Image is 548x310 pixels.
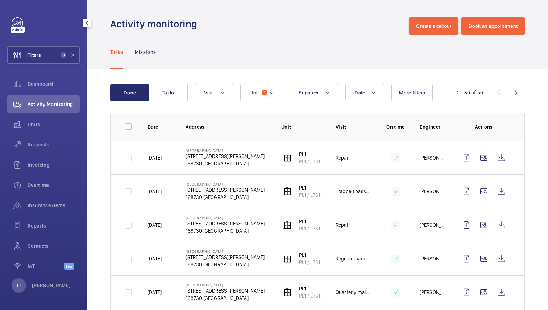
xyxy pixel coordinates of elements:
[283,288,292,297] img: elevator.svg
[461,17,525,35] button: Book an appointment
[28,263,64,270] span: IoT
[299,292,324,300] p: PL1 / L73150
[186,294,265,302] p: 168730 [GEOGRAPHIC_DATA]
[420,289,446,296] p: [PERSON_NAME]
[64,263,74,270] span: Beta
[110,17,202,31] h1: Activity monitoring
[354,90,365,95] span: Date
[186,153,265,160] p: [STREET_ADDRESS][PERSON_NAME]
[186,254,265,261] p: [STREET_ADDRESS][PERSON_NAME]
[186,249,265,254] p: [GEOGRAPHIC_DATA]
[186,123,269,131] p: Address
[148,123,174,131] p: Date
[420,221,446,229] p: [PERSON_NAME]
[186,182,265,186] p: [GEOGRAPHIC_DATA]
[240,84,282,101] button: Unit1
[186,148,265,153] p: [GEOGRAPHIC_DATA]
[7,46,80,64] button: Filters3
[32,282,71,289] p: [PERSON_NAME]
[457,89,483,96] div: 1 – 30 of 50
[149,84,188,101] button: To do
[195,84,233,101] button: Visit
[290,84,338,101] button: Engineer
[28,222,80,229] span: Reports
[299,191,324,199] p: PL1 / L73150
[420,188,446,195] p: [PERSON_NAME]
[186,194,265,201] p: 168730 [GEOGRAPHIC_DATA]
[28,141,80,148] span: Requests
[204,90,214,95] span: Visit
[345,84,384,101] button: Date
[27,51,41,59] span: Filters
[299,184,324,191] p: PL1
[399,90,425,95] span: More filters
[420,123,446,131] p: Engineer
[299,259,324,266] p: PL1 / L73150
[283,221,292,229] img: elevator.svg
[283,187,292,196] img: elevator.svg
[17,282,21,289] p: LI
[336,255,372,262] p: Regular maintenance
[336,289,372,296] p: Quarterly maintenance
[336,188,372,195] p: Trapped passenger
[336,221,350,229] p: Repair
[283,254,292,263] img: elevator.svg
[186,160,265,167] p: 168730 [GEOGRAPHIC_DATA]
[28,80,80,88] span: Dashboard
[262,90,267,95] span: 1
[110,84,149,101] button: Done
[383,123,408,131] p: On time
[148,154,162,161] p: [DATE]
[28,161,80,169] span: Invoicing
[186,227,265,234] p: 168730 [GEOGRAPHIC_DATA]
[299,285,324,292] p: PL1
[28,101,80,108] span: Activity Monitoring
[283,153,292,162] img: elevator.svg
[61,52,66,58] span: 3
[458,123,510,131] p: Actions
[110,48,123,56] p: Tasks
[148,289,162,296] p: [DATE]
[420,255,446,262] p: [PERSON_NAME]
[28,242,80,250] span: Contacts
[28,182,80,189] span: Overtime
[148,255,162,262] p: [DATE]
[148,188,162,195] p: [DATE]
[186,186,265,194] p: [STREET_ADDRESS][PERSON_NAME]
[186,283,265,287] p: [GEOGRAPHIC_DATA]
[336,123,372,131] p: Visit
[299,218,324,225] p: PL1
[336,154,350,161] p: Repair
[299,150,324,158] p: PL1
[281,123,324,131] p: Unit
[420,154,446,161] p: [PERSON_NAME]
[28,121,80,128] span: Units
[299,225,324,232] p: PL1 / L73150
[186,220,265,227] p: [STREET_ADDRESS][PERSON_NAME]
[409,17,458,35] button: Create a callout
[299,158,324,165] p: PL1 / L73150
[186,216,265,220] p: [GEOGRAPHIC_DATA]
[186,261,265,268] p: 168730 [GEOGRAPHIC_DATA]
[28,202,80,209] span: Insurance items
[148,221,162,229] p: [DATE]
[299,251,324,259] p: PL1
[135,48,156,56] p: Missions
[186,287,265,294] p: [STREET_ADDRESS][PERSON_NAME]
[299,90,319,95] span: Engineer
[391,84,433,101] button: More filters
[249,90,259,95] span: Unit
